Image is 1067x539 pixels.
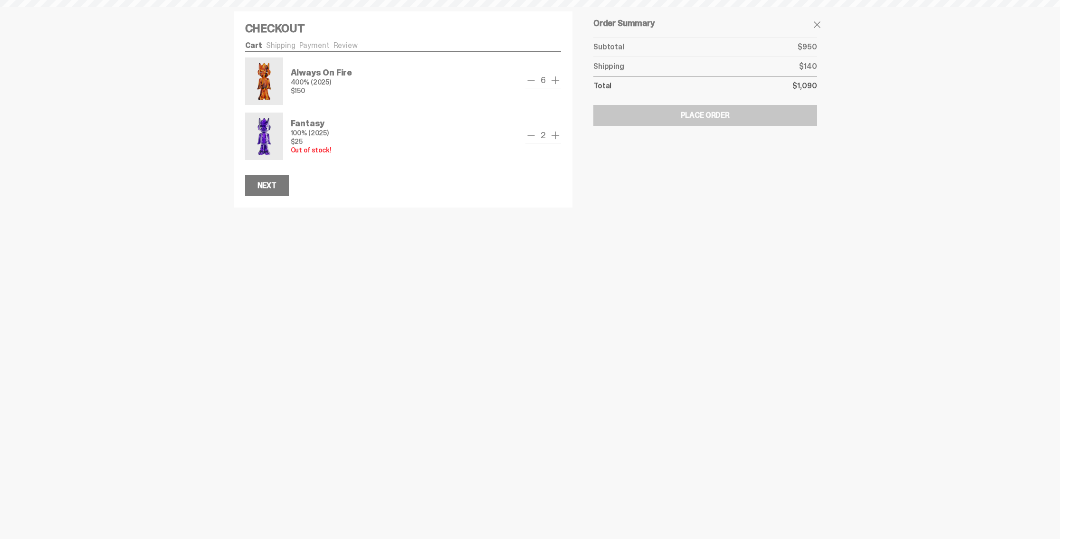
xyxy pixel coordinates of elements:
div: Place Order [681,112,730,119]
button: remove one [525,75,537,86]
img: Always On Fire [247,59,281,103]
p: 400% (2025) [291,79,352,85]
p: Out of stock! [291,147,332,153]
p: Always On Fire [291,68,352,77]
button: Next [245,175,289,196]
p: $150 [291,87,352,94]
h4: Checkout [245,23,562,34]
p: Subtotal [593,43,624,51]
span: 6 [537,76,550,85]
a: Shipping [266,40,295,50]
p: $25 [291,138,332,145]
p: $1,090 [792,82,817,90]
p: Total [593,82,611,90]
span: 2 [537,131,550,140]
p: Fantasy [291,119,332,128]
a: Cart [245,40,262,50]
button: Place Order [593,105,817,126]
h5: Order Summary [593,19,817,28]
img: Fantasy [247,114,281,158]
a: Payment [299,40,330,50]
button: add one [550,75,561,86]
button: add one [550,130,561,141]
p: 100% (2025) [291,130,332,136]
p: $950 [798,43,817,51]
p: Shipping [593,63,624,70]
p: $140 [799,63,817,70]
button: remove one [525,130,537,141]
div: Next [257,182,276,189]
